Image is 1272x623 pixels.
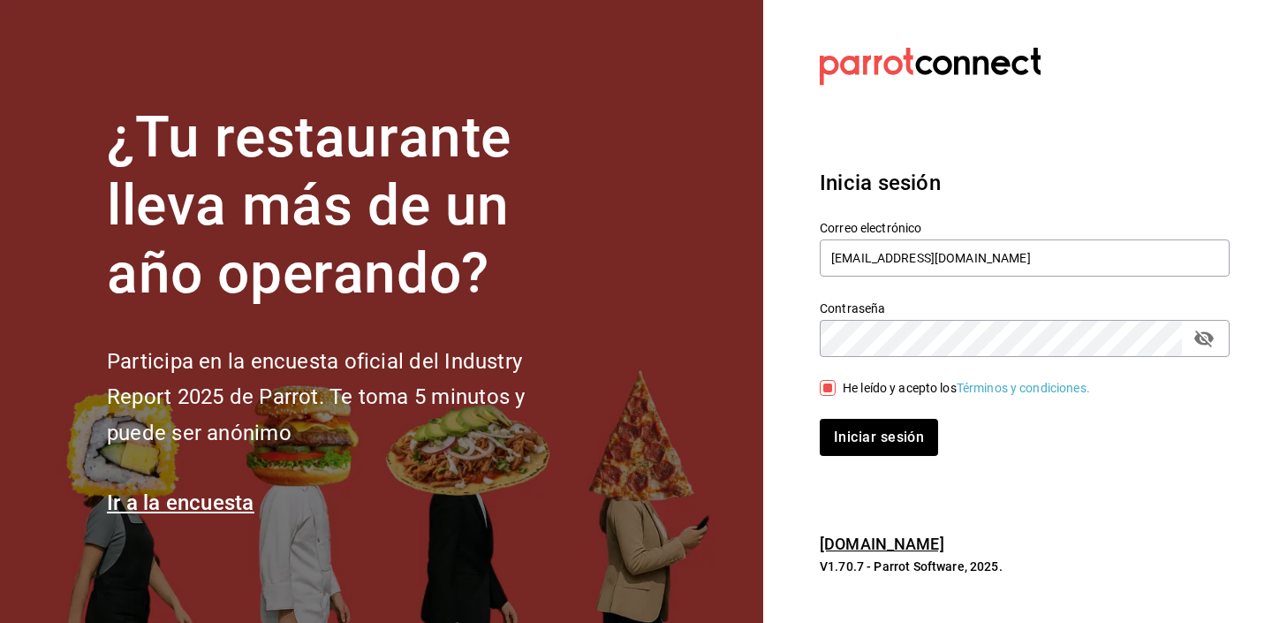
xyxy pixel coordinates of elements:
a: [DOMAIN_NAME] [820,535,944,553]
a: Términos y condiciones. [957,381,1090,395]
a: Ir a la encuesta [107,490,254,515]
p: V1.70.7 - Parrot Software, 2025. [820,558,1230,575]
input: Ingresa tu correo electrónico [820,239,1230,277]
label: Contraseña [820,302,1230,315]
button: passwordField [1189,323,1219,353]
button: Iniciar sesión [820,419,938,456]
h1: ¿Tu restaurante lleva más de un año operando? [107,104,584,308]
h3: Inicia sesión [820,167,1230,199]
label: Correo electrónico [820,222,1230,234]
div: He leído y acepto los [843,379,1090,398]
h2: Participa en la encuesta oficial del Industry Report 2025 de Parrot. Te toma 5 minutos y puede se... [107,344,584,452]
